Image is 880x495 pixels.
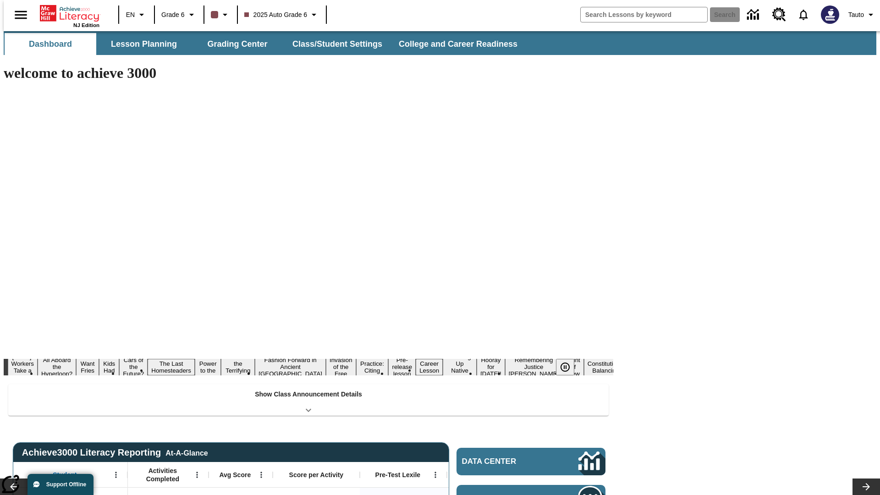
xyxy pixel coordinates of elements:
div: Pause [556,359,583,375]
button: Slide 16 Remembering Justice O'Connor [505,355,563,379]
input: search field [581,7,707,22]
p: Show Class Announcement Details [255,390,362,399]
button: Select a new avatar [815,3,845,27]
span: Grade 6 [161,10,185,20]
img: Avatar [821,5,839,24]
span: 2025 Auto Grade 6 [244,10,308,20]
button: Language: EN, Select a language [122,6,151,23]
button: Profile/Settings [845,6,880,23]
div: Show Class Announcement Details [8,384,609,416]
button: Open side menu [7,1,34,28]
button: Class color is dark brown. Change class color [207,6,234,23]
div: SubNavbar [4,31,876,55]
span: Score per Activity [289,471,344,479]
span: Achieve3000 Literacy Reporting [22,447,208,458]
button: Slide 4 Dirty Jobs Kids Had To Do [99,345,119,389]
button: Slide 15 Hooray for Constitution Day! [477,355,505,379]
div: At-A-Glance [165,447,208,457]
span: Tauto [848,10,864,20]
button: Slide 1 Labor Day: Workers Take a Stand [8,352,38,382]
button: Slide 5 Cars of the Future? [119,355,148,379]
span: Pre-Test Lexile [375,471,421,479]
a: Data Center [742,2,767,27]
span: EN [126,10,135,20]
h1: welcome to achieve 3000 [4,65,613,82]
button: Slide 18 The Constitution's Balancing Act [584,352,628,382]
a: Notifications [792,3,815,27]
button: Slide 13 Career Lesson [416,359,443,375]
span: Support Offline [46,481,86,488]
span: Activities Completed [132,467,193,483]
span: Data Center [462,457,548,466]
a: Data Center [456,448,605,475]
button: Slide 14 Cooking Up Native Traditions [443,352,477,382]
button: Class: 2025 Auto Grade 6, Select your class [241,6,324,23]
button: Lesson carousel, Next [852,478,880,495]
button: Open Menu [190,468,204,482]
a: Home [40,4,99,22]
button: Open Menu [109,468,123,482]
button: Open Menu [254,468,268,482]
button: Class/Student Settings [285,33,390,55]
span: NJ Edition [73,22,99,28]
button: Grade: Grade 6, Select a grade [158,6,201,23]
button: Support Offline [27,474,93,495]
button: Slide 12 Pre-release lesson [388,355,416,379]
button: Open Menu [429,468,442,482]
button: Slide 6 The Last Homesteaders [148,359,195,375]
button: Slide 10 The Invasion of the Free CD [326,348,356,385]
button: Lesson Planning [98,33,190,55]
button: College and Career Readiness [391,33,525,55]
button: Slide 9 Fashion Forward in Ancient Rome [255,355,326,379]
button: Pause [556,359,574,375]
span: Avg Score [219,471,251,479]
button: Slide 7 Solar Power to the People [195,352,221,382]
button: Dashboard [5,33,96,55]
div: Home [40,3,99,28]
button: Slide 3 Do You Want Fries With That? [76,345,99,389]
div: SubNavbar [4,33,526,55]
button: Grading Center [192,33,283,55]
button: Slide 11 Mixed Practice: Citing Evidence [356,352,389,382]
span: Student [53,471,77,479]
a: Resource Center, Will open in new tab [767,2,792,27]
button: Slide 2 All Aboard the Hyperloop? [38,355,76,379]
button: Slide 8 Attack of the Terrifying Tomatoes [221,352,255,382]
